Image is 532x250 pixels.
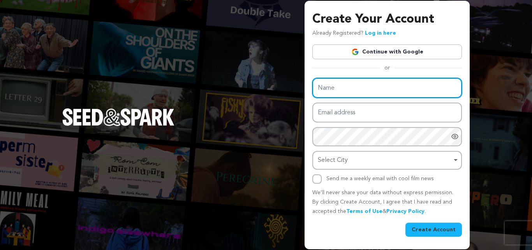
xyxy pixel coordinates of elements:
h3: Create Your Account [312,10,462,29]
span: or [380,64,395,72]
img: Seed&Spark Logo [62,108,174,126]
div: Select City [318,155,452,166]
input: Email address [312,103,462,122]
p: We’ll never share your data without express permission. By clicking Create Account, I agree that ... [312,188,462,216]
img: Google logo [351,48,359,56]
a: Show password as plain text. Warning: this will display your password on the screen. [451,133,459,140]
a: Log in here [365,30,396,36]
a: Continue with Google [312,44,462,59]
p: Already Registered? [312,29,396,38]
a: Privacy Policy [386,209,425,214]
button: Create Account [405,223,462,237]
a: Seed&Spark Homepage [62,108,174,141]
a: Terms of Use [346,209,382,214]
label: Send me a weekly email with cool film news [326,176,434,181]
input: Name [312,78,462,98]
